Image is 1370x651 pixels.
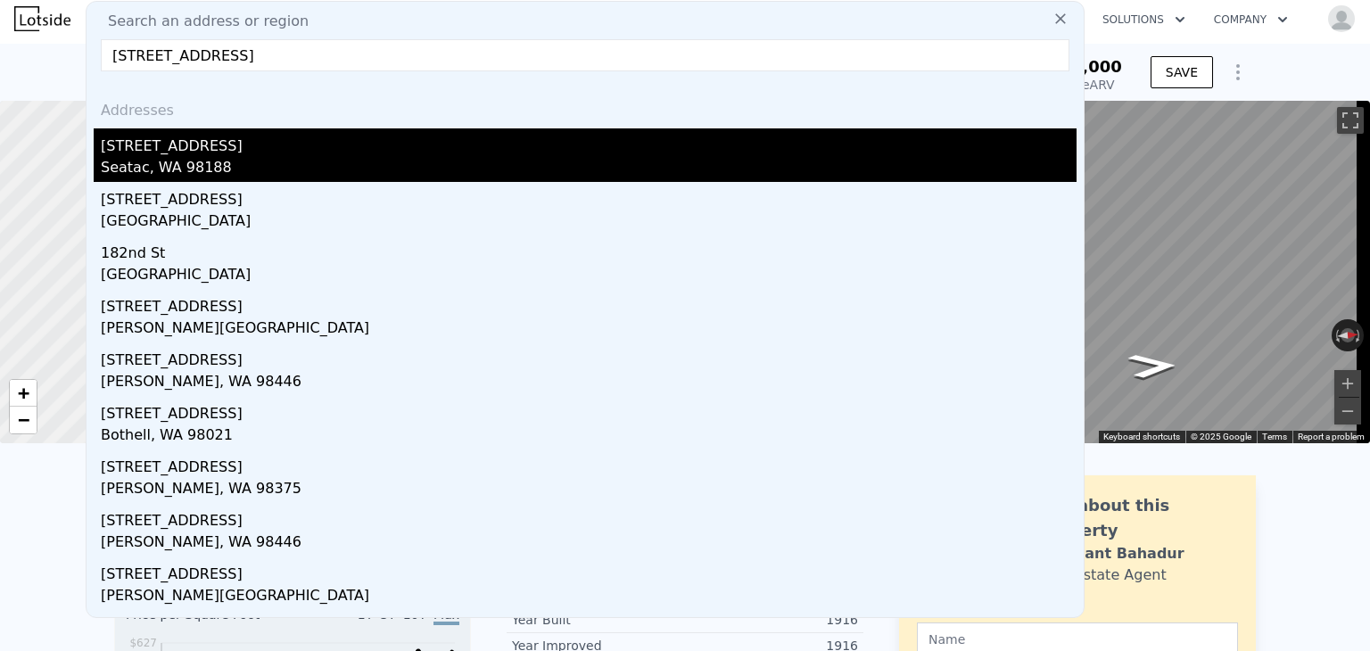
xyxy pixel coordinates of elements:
[101,371,1077,396] div: [PERSON_NAME], WA 98446
[1334,398,1361,424] button: Zoom out
[18,382,29,404] span: +
[1220,54,1256,90] button: Show Options
[101,396,1077,424] div: [STREET_ADDRESS]
[1108,348,1199,384] path: Go North, 18th Ave SW
[101,157,1077,182] div: Seatac, WA 98188
[816,101,1370,443] div: Street View
[101,424,1077,449] div: Bothell, WA 98021
[101,532,1077,556] div: [PERSON_NAME], WA 98446
[816,101,1370,443] div: Map
[1039,564,1167,586] div: Real Estate Agent
[101,478,1077,503] div: [PERSON_NAME], WA 98375
[101,317,1077,342] div: [PERSON_NAME][GEOGRAPHIC_DATA]
[101,342,1077,371] div: [STREET_ADDRESS]
[1088,4,1200,36] button: Solutions
[1355,319,1365,351] button: Rotate clockwise
[101,235,1077,264] div: 182nd St
[94,86,1077,128] div: Addresses
[101,128,1077,157] div: [STREET_ADDRESS]
[1337,107,1364,134] button: Toggle fullscreen view
[10,407,37,433] a: Zoom out
[126,606,293,634] div: Price per Square Foot
[101,610,1077,639] div: [STREET_ADDRESS]
[18,408,29,431] span: −
[101,289,1077,317] div: [STREET_ADDRESS]
[101,264,1077,289] div: [GEOGRAPHIC_DATA]
[14,6,70,31] img: Lotside
[101,449,1077,478] div: [STREET_ADDRESS]
[1103,431,1180,443] button: Keyboard shortcuts
[1039,543,1184,564] div: Siddhant Bahadur
[101,556,1077,585] div: [STREET_ADDRESS]
[1334,370,1361,397] button: Zoom in
[1200,4,1302,36] button: Company
[1191,432,1251,441] span: © 2025 Google
[1262,432,1287,441] a: Terms
[1039,493,1238,543] div: Ask about this property
[94,11,309,32] span: Search an address or region
[1332,319,1341,351] button: Rotate counterclockwise
[1331,327,1364,343] button: Reset the view
[1298,432,1365,441] a: Report a problem
[1327,4,1356,33] img: avatar
[101,585,1077,610] div: [PERSON_NAME][GEOGRAPHIC_DATA]
[101,39,1069,71] input: Enter an address, city, region, neighborhood or zip code
[1151,56,1213,88] button: SAVE
[129,637,157,649] tspan: $627
[512,611,685,629] div: Year Built
[685,611,858,629] div: 1916
[101,182,1077,210] div: [STREET_ADDRESS]
[101,210,1077,235] div: [GEOGRAPHIC_DATA]
[101,503,1077,532] div: [STREET_ADDRESS]
[10,380,37,407] a: Zoom in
